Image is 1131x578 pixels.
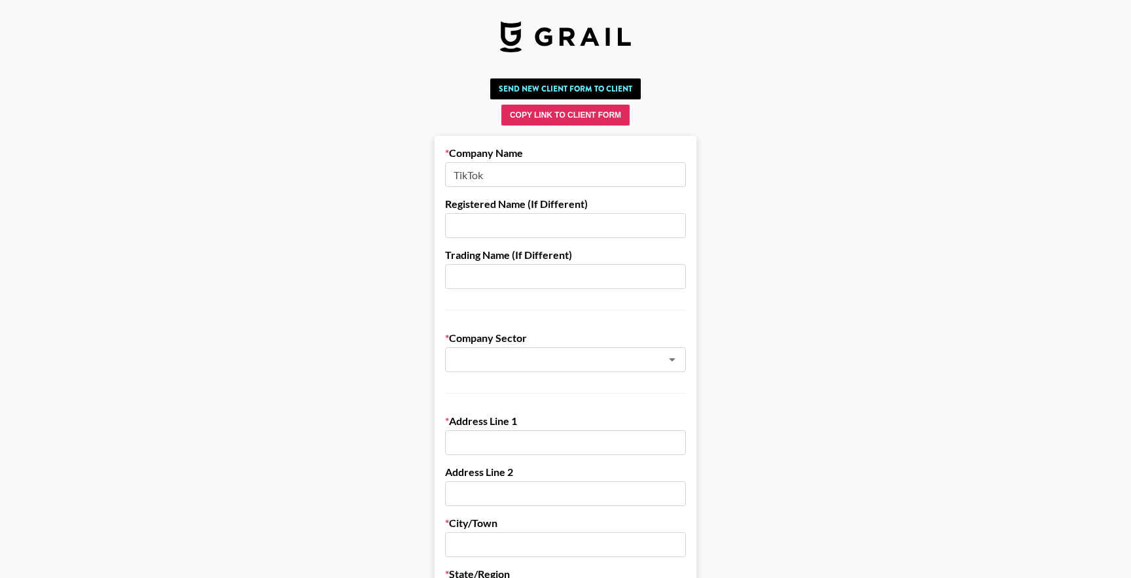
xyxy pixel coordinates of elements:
[663,350,681,369] button: Open
[445,517,686,530] label: City/Town
[445,466,686,479] label: Address Line 2
[445,248,686,262] label: Trading Name (If Different)
[500,21,631,52] img: Grail Talent Logo
[501,105,630,126] button: Copy Link to Client Form
[445,146,686,160] label: Company Name
[445,331,686,345] label: Company Sector
[490,78,641,99] button: Send New Client Form to Client
[445,197,686,211] label: Registered Name (If Different)
[445,415,686,428] label: Address Line 1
